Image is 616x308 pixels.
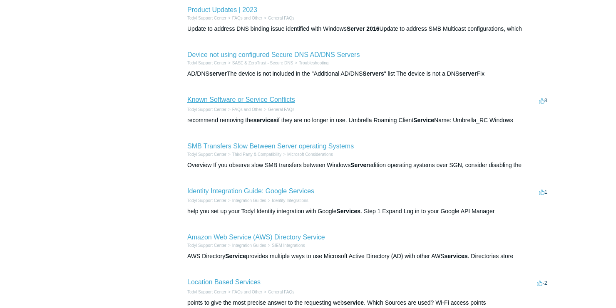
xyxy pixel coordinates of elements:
em: Service [413,117,434,123]
a: Known Software or Service Conflicts [187,96,295,103]
em: Servers [363,70,384,77]
a: SASE & ZeroTrust - Secure DNS [232,61,293,65]
em: server [209,70,227,77]
a: General FAQs [268,290,294,294]
a: SIEM Integrations [272,243,305,248]
a: Device not using configured Secure DNS AD/DNS Servers [187,51,360,58]
a: Todyl Support Center [187,152,226,157]
a: Integration Guides [232,198,266,203]
a: Identity Integration Guide: Google Services [187,187,314,195]
a: Third Party & Compatibility [232,152,281,157]
em: Service [225,253,246,259]
a: FAQs and Other [232,107,262,112]
div: points to give the most precise answer to the requesting web . Which Sources are used? Wi-Fi acce... [187,298,549,307]
li: General FAQs [262,289,294,295]
div: AD/DNS The device is not included in the "Additional AD/DNS " list The device is not a DNS Fix [187,69,549,78]
em: services [445,253,468,259]
em: server [459,70,477,77]
a: Integration Guides [232,243,266,248]
div: Update to address DNS binding issue identified with Windows Update to address SMB Multicast confi... [187,25,549,33]
div: recommend removing the if they are no longer in use. Umbrella Roaming Client Name: Umbrella_RC Wi... [187,116,549,125]
li: Troubleshooting [293,60,328,66]
li: FAQs and Other [226,106,262,113]
li: General FAQs [262,106,294,113]
a: Identity Integrations [272,198,308,203]
a: General FAQs [268,16,294,20]
em: service [344,299,364,306]
li: FAQs and Other [226,289,262,295]
span: 3 [539,97,547,103]
li: SASE & ZeroTrust - Secure DNS [226,60,293,66]
a: Location Based Services [187,278,261,286]
em: Services [337,208,361,214]
span: -2 [537,280,547,286]
a: Todyl Support Center [187,16,226,20]
a: FAQs and Other [232,16,262,20]
a: FAQs and Other [232,290,262,294]
a: SMB Transfers Slow Between Server operating Systems [187,143,354,150]
a: Amazon Web Service (AWS) Directory Service [187,234,325,241]
a: Todyl Support Center [187,107,226,112]
li: Todyl Support Center [187,197,226,204]
em: services [253,117,277,123]
li: Integration Guides [226,242,266,249]
li: Todyl Support Center [187,242,226,249]
li: Todyl Support Center [187,15,226,21]
li: SIEM Integrations [266,242,305,249]
li: Microsoft Considerations [281,151,333,158]
em: Server [350,162,369,168]
a: Troubleshooting [299,61,328,65]
div: Overview If you observe slow SMB transfers between Windows edition operating systems over SGN, co... [187,161,549,170]
li: Todyl Support Center [187,289,226,295]
div: help you set up your Todyl Identity integration with Google . Step 1 Expand Log in to your Google... [187,207,549,216]
li: Todyl Support Center [187,106,226,113]
div: AWS Directory provides multiple ways to use Microsoft Active Directory (AD) with other AWS . Dire... [187,252,549,261]
a: Product Updates | 2023 [187,6,257,13]
li: Todyl Support Center [187,60,226,66]
a: Todyl Support Center [187,290,226,294]
a: General FAQs [268,107,294,112]
li: Integration Guides [226,197,266,204]
li: Third Party & Compatibility [226,151,281,158]
a: Todyl Support Center [187,198,226,203]
em: Server 2016 [347,25,380,32]
li: Todyl Support Center [187,151,226,158]
li: FAQs and Other [226,15,262,21]
li: Identity Integrations [266,197,308,204]
a: Microsoft Considerations [287,152,333,157]
li: General FAQs [262,15,294,21]
a: Todyl Support Center [187,243,226,248]
span: 1 [539,189,547,195]
a: Todyl Support Center [187,61,226,65]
